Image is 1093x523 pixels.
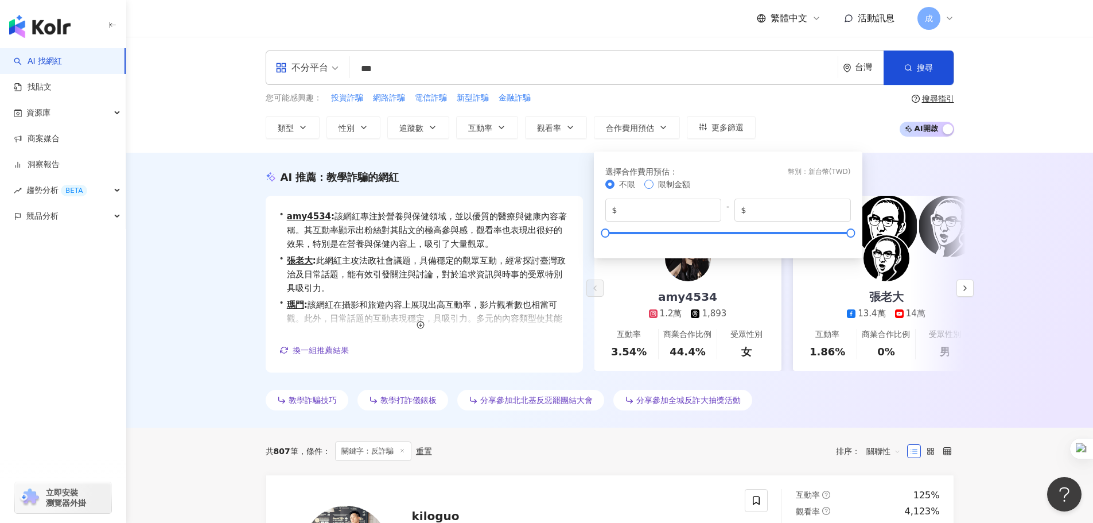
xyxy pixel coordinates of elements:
[922,94,954,103] div: 搜尋指引
[279,342,349,359] button: 換一組推薦結果
[287,300,304,310] a: 瑪門
[468,123,492,133] span: 互動率
[274,447,290,456] span: 807
[606,123,654,133] span: 合作費用預估
[456,116,518,139] button: 互動率
[877,344,895,359] div: 0%
[266,116,320,139] button: 類型
[1047,477,1082,512] iframe: Help Scout Beacon - Open
[721,199,734,222] span: -
[61,185,87,196] div: BETA
[499,92,531,104] span: 金融詐騙
[647,289,729,305] div: amy4534
[387,116,449,139] button: 追蹤數
[278,123,294,133] span: 類型
[702,308,726,320] div: 1,893
[15,482,111,513] a: chrome extension立即安裝 瀏覽器外掛
[287,255,313,266] a: 張老大
[836,442,907,460] div: 排序：
[660,308,682,320] div: 1.2萬
[822,491,830,499] span: question-circle
[856,196,917,257] img: post-image
[279,298,569,339] div: •
[793,257,980,371] a: 張老大13.4萬14萬互動率1.86%商業合作比例0%受眾性別男
[863,235,909,281] img: KOL Avatar
[298,447,330,456] span: 條件 ：
[525,116,587,139] button: 觀看率
[917,63,933,72] span: 搜尋
[594,257,781,371] a: amy45341.2萬1,893互動率3.54%商業合作比例44.4%受眾性別女
[330,92,364,104] button: 投資詐騙
[619,180,635,189] span: 不限
[730,329,763,340] div: 受眾性別
[293,346,349,355] span: 換一組推薦結果
[326,171,399,183] span: 教學詐騙的網紅
[279,210,569,251] div: •
[9,15,71,38] img: logo
[929,329,961,340] div: 受眾性別
[498,92,531,104] button: 金融詐騙
[925,12,933,25] span: 成
[884,51,954,85] button: 搜尋
[658,180,690,189] span: 限制金額
[14,159,60,171] a: 洞察報告
[919,196,980,257] img: post-image
[912,95,920,103] span: question-circle
[304,300,308,310] span: :
[843,64,851,72] span: environment
[26,177,87,203] span: 趨勢分析
[940,344,950,359] div: 男
[711,123,744,132] span: 更多篩選
[796,490,820,499] span: 互動率
[14,187,22,195] span: rise
[46,487,86,508] span: 立即安裝 瀏覽器外掛
[810,344,845,359] div: 1.86%
[14,82,52,93] a: 找貼文
[331,92,363,104] span: 投資詐騙
[339,123,355,133] span: 性別
[326,116,380,139] button: 性別
[14,133,60,145] a: 商案媒合
[14,56,62,67] a: searchAI 找網紅
[18,489,41,507] img: chrome extension
[26,203,59,229] span: 競品分析
[373,92,405,104] span: 網路詐騙
[266,92,322,104] span: 您可能感興趣：
[287,211,331,222] a: amy4534
[380,396,437,405] span: 教學打詐儀錶板
[480,396,593,405] span: 分享參加北北基反惡罷團結大會
[636,396,741,405] span: 分享參加全城反詐大抽獎活動
[858,289,915,305] div: 張老大
[26,100,50,126] span: 資源庫
[687,116,756,139] button: 更多篩選
[289,396,337,405] span: 教學詐騙技巧
[412,509,460,523] span: kiloguo
[335,441,411,461] span: 關鍵字：反詐騙
[904,505,939,518] div: 4,123%
[617,329,641,340] div: 互動率
[855,63,884,72] div: 台灣
[663,329,711,340] div: 商業合作比例
[399,123,423,133] span: 追蹤數
[416,447,432,456] div: 重置
[457,92,489,104] span: 新型詐騙
[913,489,940,502] div: 125%
[456,92,489,104] button: 新型詐騙
[414,92,448,104] button: 電信詐騙
[287,254,569,295] span: 此網紅主攻法政社會議題，具備穩定的觀眾互動，經常探討臺灣政治及日常話題，能有效引發關注與討論，對於追求資訊與時事的受眾特別具吸引力。
[741,204,746,216] span: $
[858,13,894,24] span: 活動訊息
[415,92,447,104] span: 電信詐騙
[858,308,885,320] div: 13.4萬
[866,442,901,460] span: 關聯性
[822,507,830,515] span: question-circle
[788,165,851,178] div: 幣別 ： 新台幣 ( TWD )
[605,165,678,178] div: 選擇合作費用預估 ：
[611,344,647,359] div: 3.54%
[862,329,910,340] div: 商業合作比例
[594,116,680,139] button: 合作費用預估
[275,62,287,73] span: appstore
[906,308,925,320] div: 14萬
[281,170,399,184] div: AI 推薦 ：
[287,298,569,339] span: 該網紅在攝影和旅遊內容上展現出高互動率，影片觀看數也相當可觀。此外，日常話題的互動表現穩定，具吸引力。多元的內容類型使其能吸引不同受眾，具有潛力發展品牌合作。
